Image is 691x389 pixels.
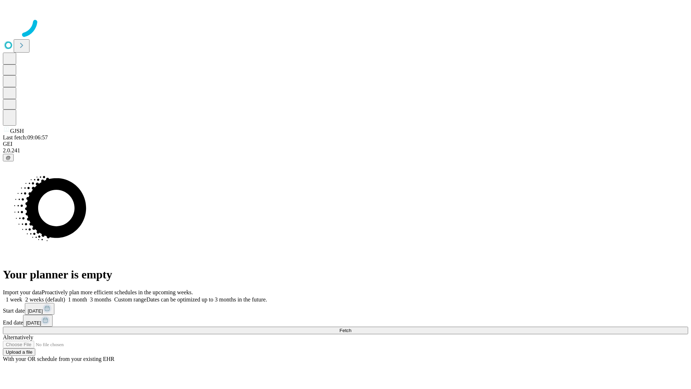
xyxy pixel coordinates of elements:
[90,296,111,303] span: 3 months
[28,308,43,314] span: [DATE]
[3,141,688,147] div: GEI
[3,348,35,356] button: Upload a file
[3,289,42,295] span: Import your data
[339,328,351,333] span: Fetch
[6,296,22,303] span: 1 week
[3,268,688,281] h1: Your planner is empty
[6,155,11,160] span: @
[3,327,688,334] button: Fetch
[3,147,688,154] div: 2.0.241
[3,315,688,327] div: End date
[3,303,688,315] div: Start date
[25,296,65,303] span: 2 weeks (default)
[3,334,33,340] span: Alternatively
[10,128,24,134] span: GJSH
[3,134,48,140] span: Last fetch: 09:06:57
[25,303,54,315] button: [DATE]
[68,296,87,303] span: 1 month
[146,296,267,303] span: Dates can be optimized up to 3 months in the future.
[23,315,53,327] button: [DATE]
[3,356,114,362] span: With your OR schedule from your existing EHR
[26,320,41,326] span: [DATE]
[42,289,193,295] span: Proactively plan more efficient schedules in the upcoming weeks.
[114,296,146,303] span: Custom range
[3,154,14,161] button: @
